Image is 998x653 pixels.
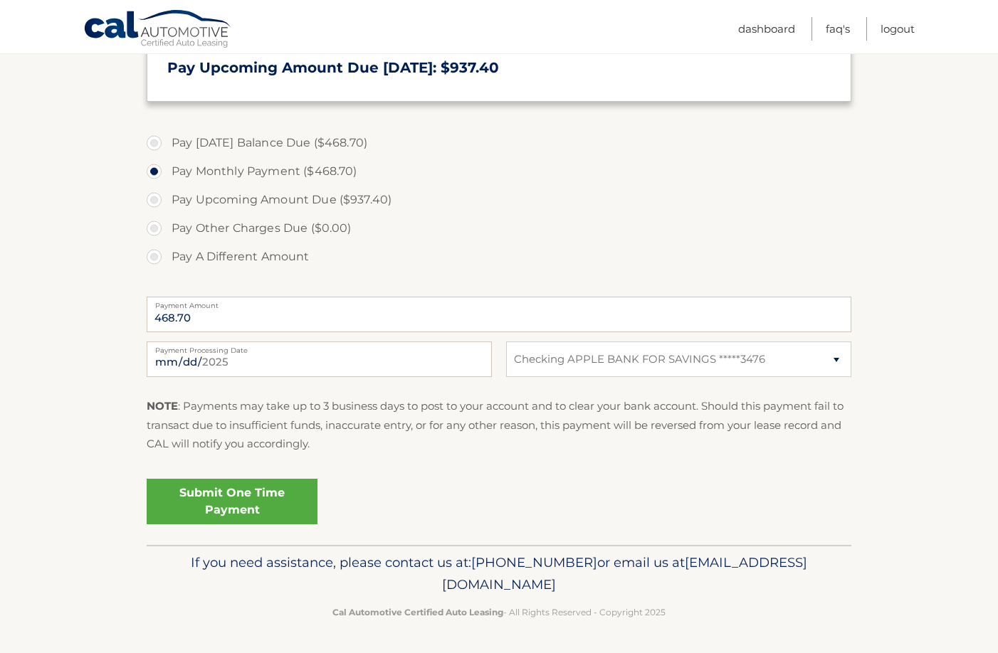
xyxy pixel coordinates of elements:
strong: NOTE [147,399,178,413]
strong: Cal Automotive Certified Auto Leasing [332,607,503,617]
input: Payment Amount [147,297,851,332]
span: [PHONE_NUMBER] [471,554,597,570]
a: Cal Automotive [83,9,233,51]
h3: Pay Upcoming Amount Due [DATE]: $937.40 [167,59,831,77]
label: Pay A Different Amount [147,243,851,271]
a: Submit One Time Payment [147,479,317,524]
label: Pay [DATE] Balance Due ($468.70) [147,129,851,157]
a: Logout [881,17,915,41]
a: FAQ's [826,17,850,41]
p: If you need assistance, please contact us at: or email us at [156,551,842,597]
label: Pay Other Charges Due ($0.00) [147,214,851,243]
label: Pay Monthly Payment ($468.70) [147,157,851,186]
p: - All Rights Reserved - Copyright 2025 [156,605,842,620]
a: Dashboard [738,17,795,41]
label: Payment Processing Date [147,341,492,353]
p: : Payments may take up to 3 business days to post to your account and to clear your bank account.... [147,397,851,453]
input: Payment Date [147,341,492,377]
label: Payment Amount [147,297,851,308]
label: Pay Upcoming Amount Due ($937.40) [147,186,851,214]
